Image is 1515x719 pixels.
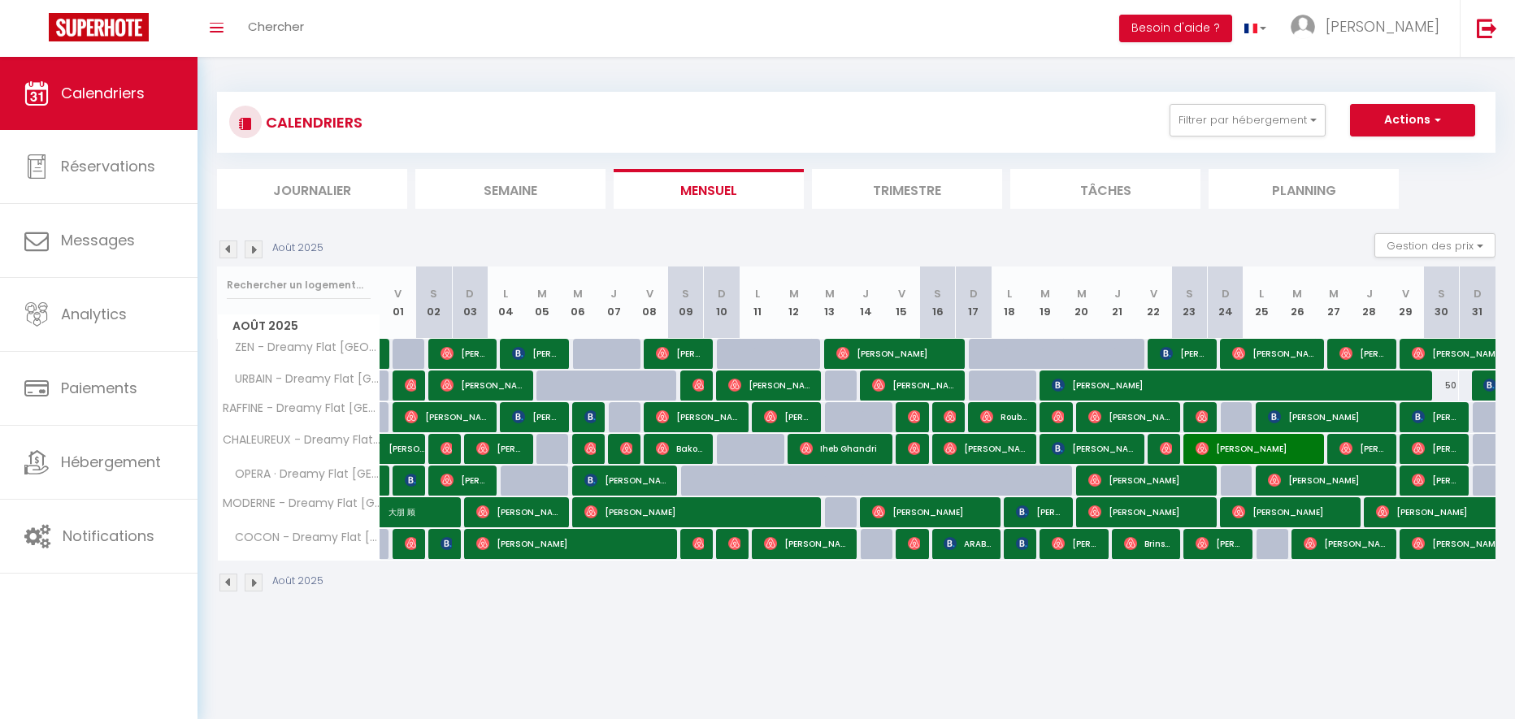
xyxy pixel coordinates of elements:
span: [PERSON_NAME] [620,433,632,464]
img: Super Booking [49,13,149,41]
span: [PERSON_NAME] [1196,401,1208,432]
span: [PERSON_NAME] [405,370,417,401]
th: 12 [775,266,811,339]
th: 05 [524,266,560,339]
span: MODERNE - Dreamy Flat [GEOGRAPHIC_DATA] [220,497,383,509]
span: [PERSON_NAME] [764,401,812,432]
abbr: D [718,286,726,301]
li: Planning [1209,169,1399,209]
span: [PERSON_NAME] [476,496,560,527]
span: Brinsija Ratnam [1124,528,1172,559]
span: [PERSON_NAME] [944,433,1027,464]
span: [PERSON_NAME] [441,370,524,401]
abbr: M [1329,286,1339,301]
span: [PERSON_NAME] [872,496,992,527]
abbr: J [610,286,617,301]
span: [PERSON_NAME] [1326,16,1439,37]
abbr: M [573,286,583,301]
abbr: S [682,286,689,301]
span: Août 2025 [218,314,380,338]
li: Mensuel [614,169,804,209]
span: [PERSON_NAME] [405,465,417,496]
span: Titouan Spannente [441,528,453,559]
span: [PERSON_NAME] [1052,370,1422,401]
span: [PERSON_NAME] [405,401,488,432]
span: [PERSON_NAME] [1304,528,1387,559]
span: [PERSON_NAME] [1160,338,1208,369]
button: Filtrer par hébergement [1170,104,1326,136]
span: [PERSON_NAME] [872,370,956,401]
span: Réservations [61,156,155,176]
span: ARAB Rachid [944,528,992,559]
span: [PERSON_NAME] [1160,433,1172,464]
span: [PERSON_NAME] [944,401,956,432]
th: 28 [1352,266,1387,339]
abbr: S [1438,286,1445,301]
a: [PERSON_NAME] [380,434,416,465]
th: 20 [1064,266,1100,339]
abbr: D [466,286,474,301]
abbr: D [970,286,978,301]
abbr: V [898,286,905,301]
span: OPERA · Dreamy Flat [GEOGRAPHIC_DATA] [220,466,383,483]
span: Iheb Ghandri [800,433,883,464]
span: Chercher [248,18,304,35]
span: [PERSON_NAME] [1412,433,1460,464]
th: 23 [1171,266,1207,339]
span: COCON - Dreamy Flat [GEOGRAPHIC_DATA] [220,529,383,547]
span: [PERSON_NAME] [1412,401,1460,432]
a: [PERSON_NAME] [380,466,389,496]
abbr: S [934,286,941,301]
th: 08 [632,266,667,339]
span: URBAIN - Dreamy Flat [GEOGRAPHIC_DATA] [220,370,383,388]
th: 31 [1459,266,1495,339]
span: [PERSON_NAME] [1268,465,1387,496]
th: 09 [668,266,704,339]
span: [PERSON_NAME] [1412,465,1460,496]
span: [PERSON_NAME] [476,433,524,464]
span: [PERSON_NAME] [1339,433,1387,464]
span: [PERSON_NAME] [728,370,812,401]
span: 大朋 顾 [389,488,463,519]
abbr: J [1366,286,1373,301]
span: [PERSON_NAME] [1088,401,1172,432]
li: Semaine [415,169,606,209]
span: [PERSON_NAME] [1088,465,1208,496]
span: Messages [61,230,135,250]
h3: CALENDRIERS [262,104,362,141]
abbr: S [430,286,437,301]
button: Gestion des prix [1374,233,1495,258]
abbr: L [755,286,760,301]
span: [PERSON_NAME] [405,528,417,559]
span: [PERSON_NAME] [389,425,426,456]
span: [PERSON_NAME] [1232,496,1352,527]
span: [PERSON_NAME] [908,528,920,559]
th: 13 [812,266,848,339]
span: Rouby Mukoko Lutete [980,401,1028,432]
span: [PERSON_NAME] [512,338,560,369]
th: 22 [1135,266,1171,339]
th: 21 [1100,266,1135,339]
th: 30 [1423,266,1459,339]
abbr: M [537,286,547,301]
p: Août 2025 [272,574,323,589]
input: Rechercher un logement... [227,271,371,300]
abbr: M [825,286,835,301]
button: Actions [1350,104,1475,136]
abbr: L [1259,286,1264,301]
th: 25 [1244,266,1279,339]
span: [PERSON_NAME] [908,401,920,432]
span: [PERSON_NAME] [1052,433,1135,464]
abbr: L [1007,286,1012,301]
span: Calendriers [61,83,145,103]
span: [PERSON_NAME] [1052,528,1100,559]
span: [PERSON_NAME] [1016,528,1028,559]
abbr: M [1077,286,1087,301]
li: Trimestre [812,169,1002,209]
span: [PERSON_NAME] [1196,433,1315,464]
span: Notifications [63,526,154,546]
th: 11 [740,266,775,339]
th: 14 [848,266,883,339]
li: Tâches [1010,169,1200,209]
span: RAFFINE - Dreamy Flat [GEOGRAPHIC_DATA] [220,402,383,414]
